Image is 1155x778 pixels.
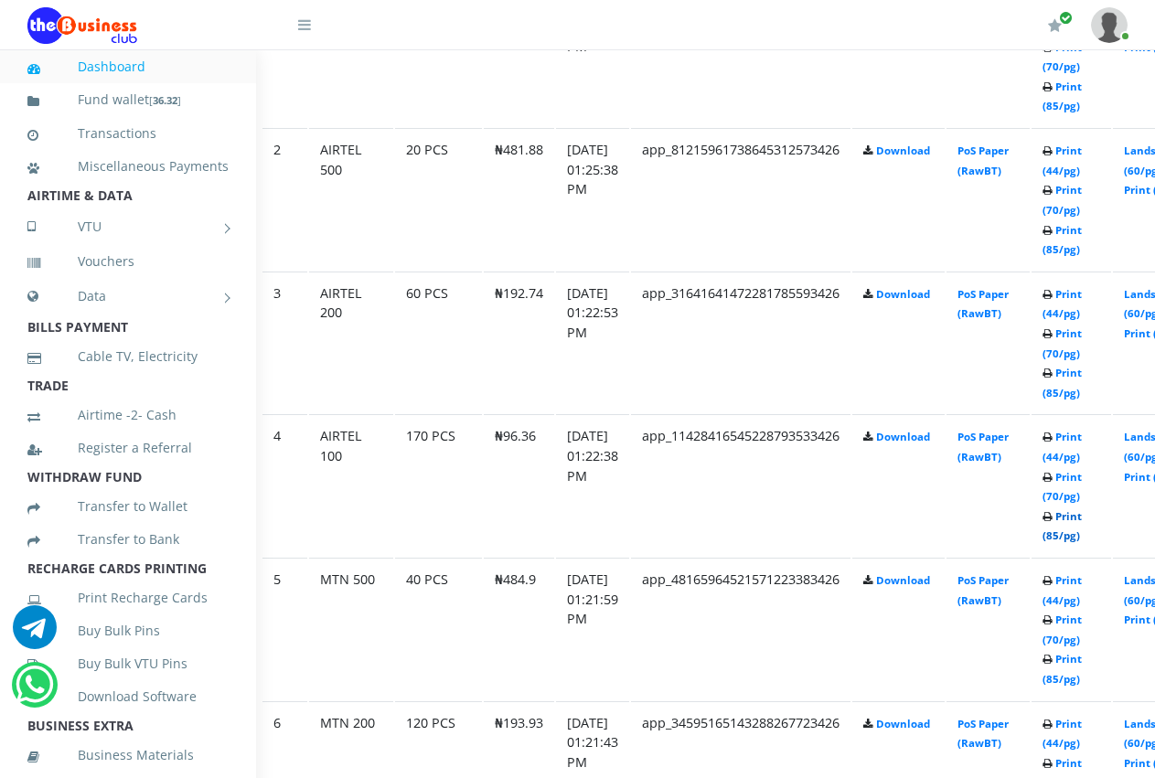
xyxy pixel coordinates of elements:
[1043,287,1082,321] a: Print (44/pg)
[957,573,1009,607] a: PoS Paper (RawBT)
[262,414,307,556] td: 4
[395,558,482,699] td: 40 PCS
[484,414,554,556] td: ₦96.36
[309,414,393,556] td: AIRTEL 100
[556,558,629,699] td: [DATE] 01:21:59 PM
[27,643,229,685] a: Buy Bulk VTU Pins
[1043,430,1082,464] a: Print (44/pg)
[957,287,1009,321] a: PoS Paper (RawBT)
[957,144,1009,177] a: PoS Paper (RawBT)
[1059,11,1073,25] span: Renew/Upgrade Subscription
[27,204,229,250] a: VTU
[484,128,554,270] td: ₦481.88
[957,717,1009,751] a: PoS Paper (RawBT)
[1043,326,1082,360] a: Print (70/pg)
[27,7,137,44] img: Logo
[395,128,482,270] td: 20 PCS
[484,272,554,413] td: ₦192.74
[1048,18,1062,33] i: Renew/Upgrade Subscription
[876,287,930,301] a: Download
[309,128,393,270] td: AIRTEL 500
[1043,144,1082,177] a: Print (44/pg)
[1043,223,1082,257] a: Print (85/pg)
[262,128,307,270] td: 2
[395,272,482,413] td: 60 PCS
[27,676,229,718] a: Download Software
[556,414,629,556] td: [DATE] 01:22:38 PM
[27,145,229,187] a: Miscellaneous Payments
[27,518,229,560] a: Transfer to Bank
[631,128,850,270] td: app_81215961738645312573426
[153,93,177,107] b: 36.32
[27,394,229,436] a: Airtime -2- Cash
[876,430,930,443] a: Download
[1043,573,1082,607] a: Print (44/pg)
[27,336,229,378] a: Cable TV, Electricity
[262,272,307,413] td: 3
[27,427,229,469] a: Register a Referral
[27,485,229,528] a: Transfer to Wallet
[1043,80,1082,113] a: Print (85/pg)
[1043,652,1082,686] a: Print (85/pg)
[1043,509,1082,543] a: Print (85/pg)
[556,272,629,413] td: [DATE] 01:22:53 PM
[309,558,393,699] td: MTN 500
[1043,613,1082,646] a: Print (70/pg)
[556,128,629,270] td: [DATE] 01:25:38 PM
[262,558,307,699] td: 5
[13,619,57,649] a: Chat for support
[27,577,229,619] a: Print Recharge Cards
[149,93,181,107] small: [ ]
[876,573,930,587] a: Download
[27,734,229,776] a: Business Materials
[631,272,850,413] td: app_31641641472281785593426
[16,677,53,707] a: Chat for support
[309,272,393,413] td: AIRTEL 200
[631,414,850,556] td: app_11428416545228793533426
[27,273,229,319] a: Data
[876,144,930,157] a: Download
[1091,7,1128,43] img: User
[1043,717,1082,751] a: Print (44/pg)
[1043,366,1082,400] a: Print (85/pg)
[1043,470,1082,504] a: Print (70/pg)
[1043,183,1082,217] a: Print (70/pg)
[631,558,850,699] td: app_48165964521571223383426
[27,79,229,122] a: Fund wallet[36.32]
[27,240,229,282] a: Vouchers
[957,430,1009,464] a: PoS Paper (RawBT)
[27,610,229,652] a: Buy Bulk Pins
[876,717,930,730] a: Download
[27,112,229,155] a: Transactions
[395,414,482,556] td: 170 PCS
[484,558,554,699] td: ₦484.9
[27,46,229,88] a: Dashboard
